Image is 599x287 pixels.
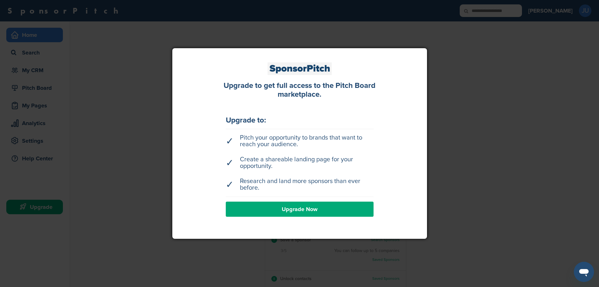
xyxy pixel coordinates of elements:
[226,117,374,124] div: Upgrade to:
[226,153,374,173] li: Create a shareable landing page for your opportunity.
[226,131,374,151] li: Pitch your opportunity to brands that want to reach your audience.
[226,181,234,188] span: ✓
[574,262,594,282] iframe: Button to launch messaging window
[226,202,374,217] a: Upgrade Now
[216,81,383,100] div: Upgrade to get full access to the Pitch Board marketplace.
[226,138,234,145] span: ✓
[421,44,431,54] a: Close
[226,175,374,194] li: Research and land more sponsors than ever before.
[226,160,234,166] span: ✓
